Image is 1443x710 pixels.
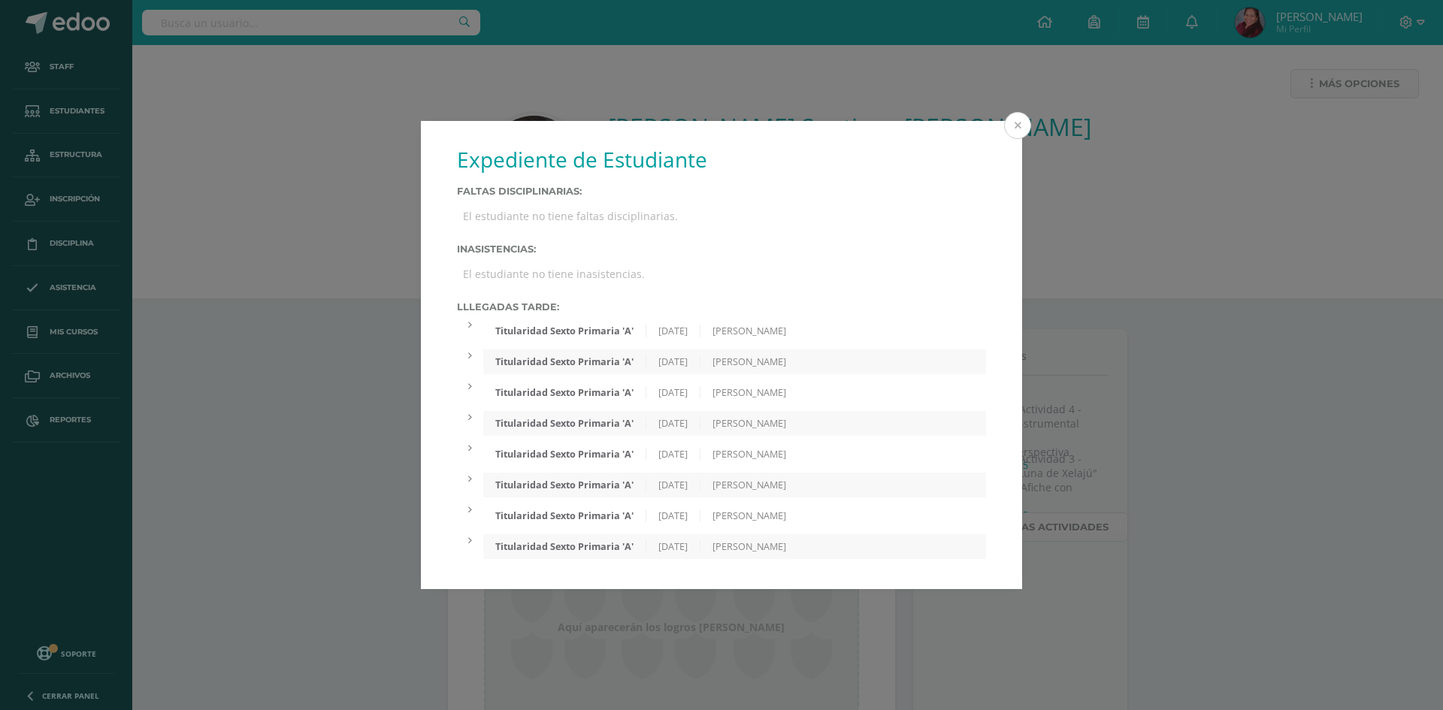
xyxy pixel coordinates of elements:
[483,479,646,491] div: Titularidad Sexto Primaria 'A'
[1004,112,1031,139] button: Close (Esc)
[646,479,700,491] div: [DATE]
[646,355,700,368] div: [DATE]
[457,203,986,229] div: El estudiante no tiene faltas disciplinarias.
[483,448,646,461] div: Titularidad Sexto Primaria 'A'
[700,417,798,430] div: [PERSON_NAME]
[483,540,646,553] div: Titularidad Sexto Primaria 'A'
[483,386,646,399] div: Titularidad Sexto Primaria 'A'
[483,355,646,368] div: Titularidad Sexto Primaria 'A'
[646,509,700,522] div: [DATE]
[483,325,646,337] div: Titularidad Sexto Primaria 'A'
[646,325,700,337] div: [DATE]
[646,540,700,553] div: [DATE]
[457,301,986,313] label: Lllegadas tarde:
[700,448,798,461] div: [PERSON_NAME]
[700,325,798,337] div: [PERSON_NAME]
[457,186,986,197] label: Faltas Disciplinarias:
[457,145,986,174] h1: Expediente de Estudiante
[646,448,700,461] div: [DATE]
[700,355,798,368] div: [PERSON_NAME]
[700,540,798,553] div: [PERSON_NAME]
[700,479,798,491] div: [PERSON_NAME]
[646,417,700,430] div: [DATE]
[700,509,798,522] div: [PERSON_NAME]
[457,243,986,255] label: Inasistencias:
[700,386,798,399] div: [PERSON_NAME]
[483,417,646,430] div: Titularidad Sexto Primaria 'A'
[457,261,986,287] div: El estudiante no tiene inasistencias.
[483,509,646,522] div: Titularidad Sexto Primaria 'A'
[646,386,700,399] div: [DATE]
